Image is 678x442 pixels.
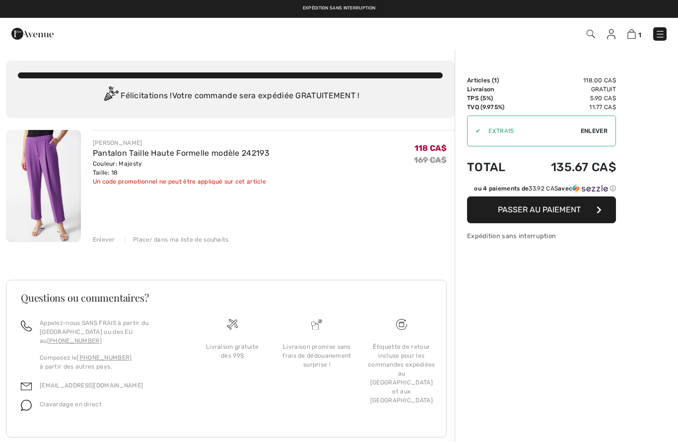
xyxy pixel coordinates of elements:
a: [PHONE_NUMBER] [77,354,132,361]
div: Expédition sans interruption [467,231,616,241]
div: Enlever [93,235,115,244]
img: call [21,320,32,331]
s: 169 CA$ [414,155,447,165]
img: Menu [655,29,665,39]
img: chat [21,400,32,411]
img: Livraison gratuite dès 99$ [227,319,238,330]
img: Panier d'achat [627,29,636,39]
div: Un code promotionnel ne peut être appliqué sur cet article [93,177,270,186]
td: TVQ (9.975%) [467,103,522,112]
td: 135.67 CA$ [522,150,616,184]
td: Livraison [467,85,522,94]
td: Total [467,150,522,184]
td: 11.77 CA$ [522,103,616,112]
div: [PERSON_NAME] [93,138,270,147]
div: ou 4 paiements de33.92 CA$avecSezzle Cliquez pour en savoir plus sur Sezzle [467,184,616,196]
h3: Questions ou commentaires? [21,293,432,303]
a: Pantalon Taille Haute Formelle modèle 242193 [93,148,270,158]
img: Mes infos [607,29,615,39]
span: 33.92 CA$ [529,185,558,192]
a: 1 [627,28,641,40]
p: Composez le à partir des autres pays. [40,353,178,371]
div: Livraison gratuite dès 99$ [198,342,267,360]
img: 1ère Avenue [11,24,54,44]
td: 5.90 CA$ [522,94,616,103]
a: [PHONE_NUMBER] [47,337,102,344]
td: 118.00 CA$ [522,76,616,85]
div: Félicitations ! Votre commande sera expédiée GRATUITEMENT ! [18,86,443,106]
div: Étiquette de retour incluse pour les commandes expédiées au [GEOGRAPHIC_DATA] et aux [GEOGRAPHIC_... [367,342,436,405]
a: 1ère Avenue [11,28,54,38]
img: Pantalon Taille Haute Formelle modèle 242193 [6,130,81,242]
div: ou 4 paiements de avec [474,184,616,193]
span: Clavardage en direct [40,401,102,408]
td: Articles ( ) [467,76,522,85]
span: 1 [638,31,641,39]
span: Enlever [581,126,608,135]
span: Passer au paiement [498,205,581,214]
td: Gratuit [522,85,616,94]
img: Livraison promise sans frais de dédouanement surprise&nbsp;! [311,319,322,330]
span: 1 [494,77,497,84]
img: Recherche [587,30,595,38]
img: Sezzle [572,184,608,193]
a: [EMAIL_ADDRESS][DOMAIN_NAME] [40,382,143,389]
input: Code promo [480,116,581,146]
td: TPS (5%) [467,94,522,103]
div: ✔ [468,126,480,135]
p: Appelez-nous SANS FRAIS à partir du [GEOGRAPHIC_DATA] ou des EU au [40,318,178,345]
div: Placer dans ma liste de souhaits [125,235,229,244]
div: Livraison promise sans frais de dédouanement surprise ! [282,342,351,369]
img: email [21,381,32,392]
img: Livraison gratuite dès 99$ [396,319,407,330]
img: Congratulation2.svg [101,86,121,106]
span: 118 CA$ [414,143,447,153]
button: Passer au paiement [467,196,616,223]
div: Couleur: Majesty Taille: 18 [93,159,270,177]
